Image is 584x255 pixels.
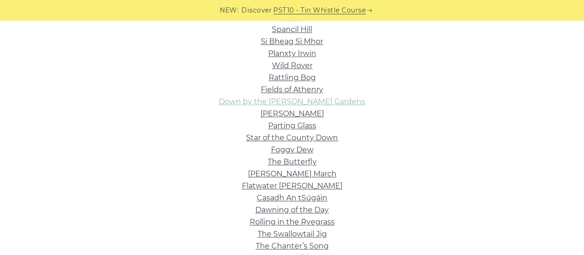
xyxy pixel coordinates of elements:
[271,145,313,154] a: Foggy Dew
[248,169,337,178] a: [PERSON_NAME] March
[261,85,323,94] a: Fields of Athenry
[220,5,239,16] span: NEW:
[256,242,329,250] a: The Chanter’s Song
[272,61,313,70] a: Wild Rover
[246,133,338,142] a: Star of the County Down
[255,205,329,214] a: Dawning of the Day
[272,25,312,34] a: Spancil Hill
[258,230,327,238] a: The Swallowtail Jig
[250,218,335,226] a: Rolling in the Ryegrass
[268,121,316,130] a: Parting Glass
[268,157,317,166] a: The Butterfly
[260,109,324,118] a: [PERSON_NAME]
[273,5,366,16] a: PST10 - Tin Whistle Course
[269,73,316,82] a: Rattling Bog
[242,181,343,190] a: Flatwater [PERSON_NAME]
[268,49,316,58] a: Planxty Irwin
[241,5,272,16] span: Discover
[261,37,323,46] a: Si­ Bheag Si­ Mhor
[257,193,327,202] a: Casadh An tSúgáin
[219,97,365,106] a: Down by the [PERSON_NAME] Gardens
